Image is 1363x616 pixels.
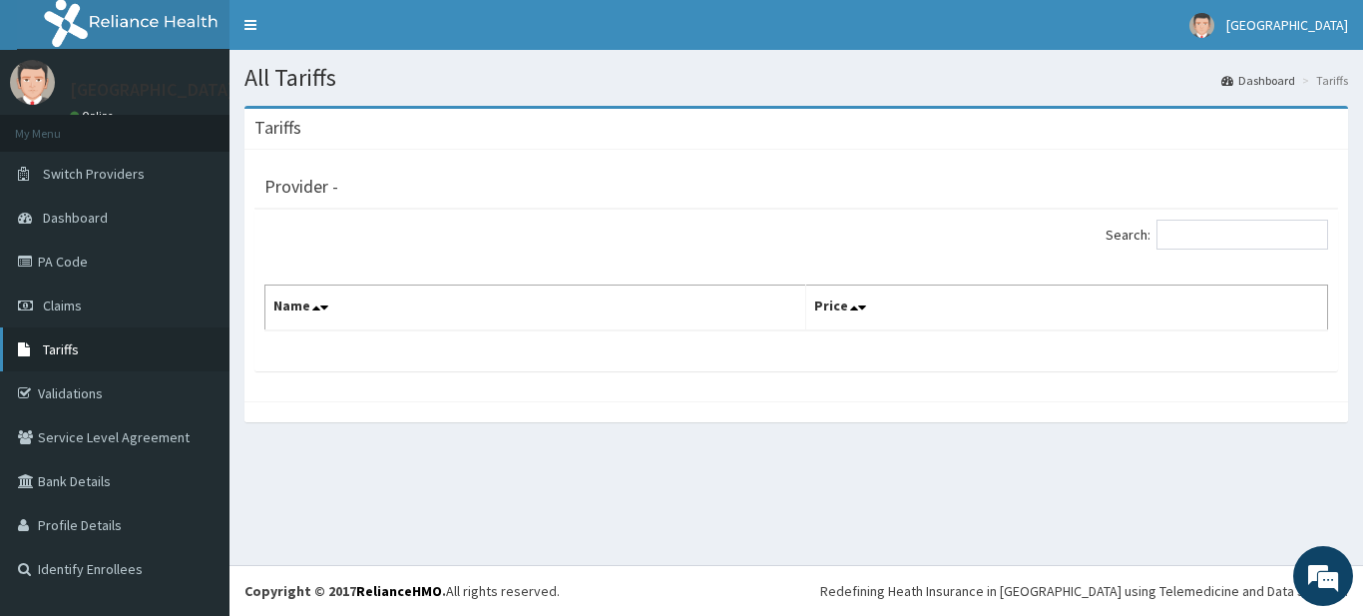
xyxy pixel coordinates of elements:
span: [GEOGRAPHIC_DATA] [1226,16,1348,34]
a: Online [70,109,118,123]
strong: Copyright © 2017 . [244,582,446,600]
th: Name [265,286,806,331]
li: Tariffs [1297,72,1348,89]
a: RelianceHMO [356,582,442,600]
h3: Provider - [264,178,338,196]
footer: All rights reserved. [229,565,1363,616]
h3: Tariffs [254,119,301,137]
img: User Image [1189,13,1214,38]
div: Minimize live chat window [327,10,375,58]
img: User Image [10,60,55,105]
span: Tariffs [43,340,79,358]
th: Price [806,286,1328,331]
span: Switch Providers [43,165,145,183]
span: Claims [43,297,82,314]
input: Search: [1156,220,1328,250]
label: Search: [1106,220,1328,250]
h1: All Tariffs [244,65,1348,91]
span: We're online! [116,182,275,383]
div: Chat with us now [104,112,335,138]
p: [GEOGRAPHIC_DATA] [70,81,234,99]
div: Redefining Heath Insurance in [GEOGRAPHIC_DATA] using Telemedicine and Data Science! [820,581,1348,601]
a: Dashboard [1221,72,1295,89]
textarea: Type your message and hit 'Enter' [10,406,380,476]
img: d_794563401_company_1708531726252_794563401 [37,100,81,150]
span: Dashboard [43,209,108,227]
